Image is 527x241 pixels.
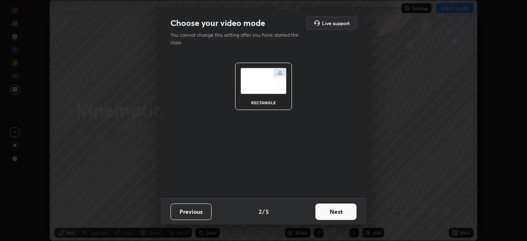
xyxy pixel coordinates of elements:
[266,207,269,216] h4: 5
[322,21,350,26] h5: Live support
[240,68,287,94] img: normalScreenIcon.ae25ed63.svg
[262,207,265,216] h4: /
[259,207,261,216] h4: 2
[170,18,265,28] h2: Choose your video mode
[170,31,304,46] p: You cannot change this setting after you have started the class
[170,204,212,220] button: Previous
[247,101,280,105] div: rectangle
[315,204,357,220] button: Next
